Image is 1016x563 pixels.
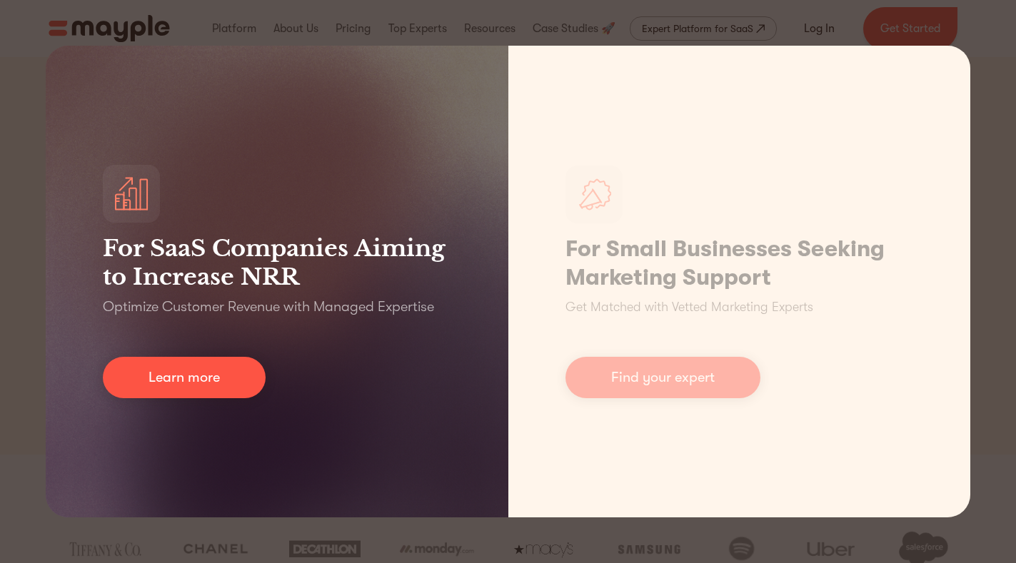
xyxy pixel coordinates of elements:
p: Optimize Customer Revenue with Managed Expertise [103,297,434,317]
h3: For SaaS Companies Aiming to Increase NRR [103,234,451,291]
h1: For Small Businesses Seeking Marketing Support [565,235,914,292]
a: Learn more [103,357,266,398]
a: Find your expert [565,357,760,398]
p: Get Matched with Vetted Marketing Experts [565,298,813,317]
